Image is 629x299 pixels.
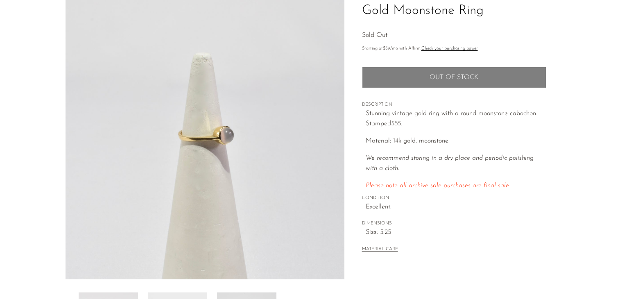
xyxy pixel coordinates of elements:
span: $59 [383,46,390,51]
button: MATERIAL CARE [362,247,398,253]
span: Sold Out [362,32,387,39]
span: CONDITION [362,195,546,202]
span: DESCRIPTION [362,101,546,109]
span: Out of stock [430,74,478,82]
a: Check your purchasing power - Learn more about Affirm Financing (opens in modal) [421,46,478,51]
p: Material: 14k gold, moonstone. [366,136,546,147]
span: DIMENSIONS [362,220,546,227]
span: Size: 5.25 [366,227,546,238]
h1: Gold Moonstone Ring [362,0,546,21]
button: Add to cart [362,67,546,88]
span: Please note all archive sale purchases are final sale. [366,182,510,189]
p: Stunning vintage gold ring with a round moonstone cabochon. Stamped [366,109,546,129]
p: Starting at /mo with Affirm. [362,45,546,52]
em: 585. [391,120,402,127]
span: Excellent. [366,202,546,213]
i: We recommend storing in a dry place and periodic polishing with a cloth. [366,155,534,172]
